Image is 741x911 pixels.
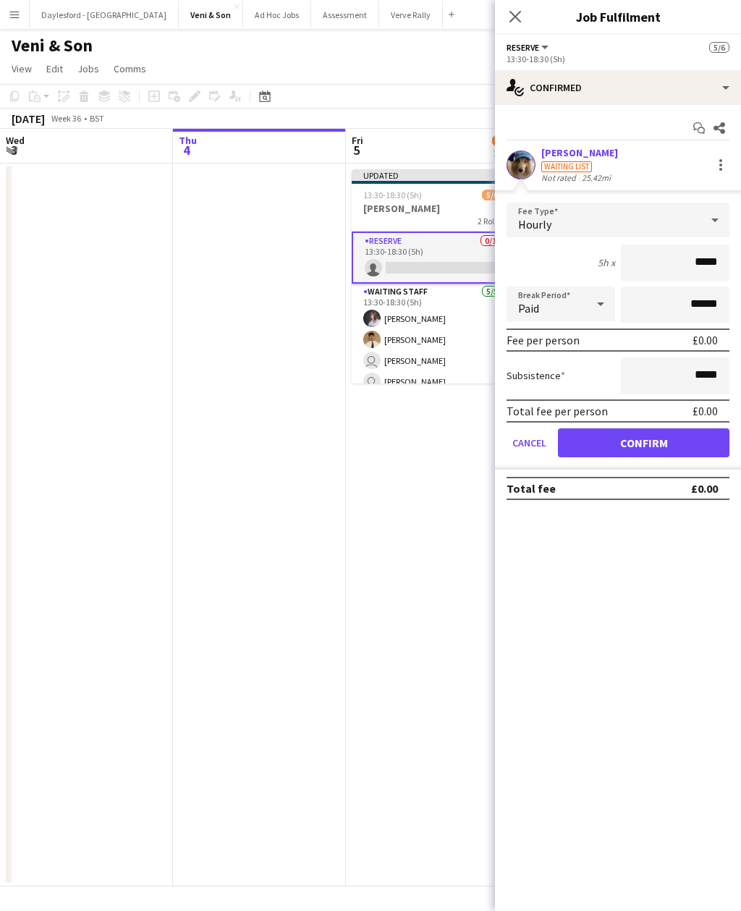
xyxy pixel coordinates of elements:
[352,284,514,417] app-card-role: Waiting Staff5/513:30-18:30 (5h)[PERSON_NAME][PERSON_NAME] [PERSON_NAME][PERSON_NAME]
[30,1,179,29] button: Daylesford - [GEOGRAPHIC_DATA]
[709,42,729,53] span: 5/6
[6,134,25,147] span: Wed
[352,232,514,284] app-card-role: Reserve0/113:30-18:30 (5h)
[507,54,729,64] div: 13:30-18:30 (5h)
[507,428,552,457] button: Cancel
[693,333,718,347] div: £0.00
[311,1,379,29] button: Assessment
[379,1,443,29] button: Verve Rally
[352,202,514,215] h3: [PERSON_NAME]
[493,148,512,158] div: 1 Job
[518,301,539,315] span: Paid
[90,113,104,124] div: BST
[507,42,539,53] span: Reserve
[693,404,718,418] div: £0.00
[72,59,105,78] a: Jobs
[507,481,556,496] div: Total fee
[541,146,618,159] div: [PERSON_NAME]
[482,190,502,200] span: 5/6
[77,62,99,75] span: Jobs
[352,169,514,384] app-job-card: Updated13:30-18:30 (5h)5/6[PERSON_NAME]2 RolesReserve0/113:30-18:30 (5h) Waiting Staff5/513:30-18...
[48,113,84,124] span: Week 36
[243,1,311,29] button: Ad Hoc Jobs
[4,142,25,158] span: 3
[598,256,615,269] div: 5h x
[518,217,551,232] span: Hourly
[46,62,63,75] span: Edit
[6,59,38,78] a: View
[108,59,152,78] a: Comms
[495,7,741,26] h3: Job Fulfilment
[12,35,93,56] h1: Veni & Son
[492,135,512,146] span: 5/6
[507,369,565,382] label: Subsistence
[179,134,197,147] span: Thu
[541,172,579,183] div: Not rated
[478,216,502,226] span: 2 Roles
[177,142,197,158] span: 4
[579,172,614,183] div: 25.42mi
[495,70,741,105] div: Confirmed
[352,134,363,147] span: Fri
[350,142,363,158] span: 5
[507,404,608,418] div: Total fee per person
[541,161,592,172] div: Waiting list
[179,1,243,29] button: Veni & Son
[691,481,718,496] div: £0.00
[507,42,551,53] button: Reserve
[41,59,69,78] a: Edit
[507,333,580,347] div: Fee per person
[12,62,32,75] span: View
[558,428,729,457] button: Confirm
[12,111,45,126] div: [DATE]
[114,62,146,75] span: Comms
[363,190,422,200] span: 13:30-18:30 (5h)
[352,169,514,181] div: Updated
